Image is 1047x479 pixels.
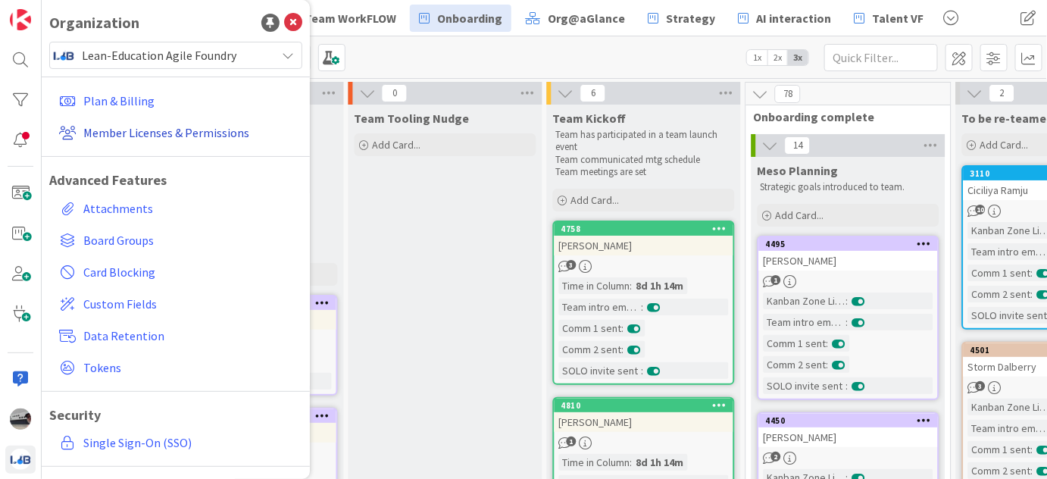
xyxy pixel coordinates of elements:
[622,320,624,337] span: :
[410,5,511,32] a: Onboarding
[559,341,622,358] div: Comm 2 sent
[278,9,396,27] span: New Team WorkFLOW
[548,9,625,27] span: Org@aGlance
[788,50,808,65] span: 3x
[10,449,31,470] img: avatar
[776,208,824,222] span: Add Card...
[1031,286,1033,302] span: :
[559,320,622,337] div: Comm 1 sent
[49,407,302,424] h1: Security
[630,454,633,471] span: :
[10,9,31,30] img: Visit kanbanzone.com
[846,314,849,330] span: :
[83,263,296,281] span: Card Blocking
[761,181,936,193] p: Strategic goals introduced to team.
[785,136,811,155] span: 14
[767,50,788,65] span: 2x
[571,193,620,207] span: Add Card...
[53,87,302,114] a: Plan & Billing
[83,295,296,313] span: Custom Fields
[559,299,642,315] div: Team intro email sent
[556,154,732,166] p: Team communicated mtg schedule
[559,277,630,294] div: Time in Column
[53,354,302,381] a: Tokens
[666,9,715,27] span: Strategy
[83,327,296,345] span: Data Retention
[630,277,633,294] span: :
[976,381,986,391] span: 3
[759,427,938,447] div: [PERSON_NAME]
[759,414,938,427] div: 4450
[827,335,829,352] span: :
[555,399,733,432] div: 4810[PERSON_NAME]
[642,299,644,315] span: :
[553,111,627,126] span: Team Kickoff
[83,358,296,377] span: Tokens
[759,414,938,447] div: 4450[PERSON_NAME]
[516,5,634,32] a: Org@aGlance
[764,377,846,394] div: SOLO invite sent
[555,236,733,255] div: [PERSON_NAME]
[766,415,938,426] div: 4450
[759,237,938,251] div: 4495
[556,166,732,178] p: Team meetings are set
[622,341,624,358] span: :
[53,322,302,349] a: Data Retention
[1031,462,1033,479] span: :
[82,45,268,66] span: Lean-Education Agile Foundry
[824,44,938,71] input: Quick Filter...
[764,314,846,330] div: Team intro email sent
[845,5,933,32] a: Talent VF
[567,260,577,270] span: 3
[382,84,408,102] span: 0
[555,399,733,412] div: 4810
[756,9,831,27] span: AI interaction
[846,377,849,394] span: :
[555,222,733,255] div: 4758[PERSON_NAME]
[976,205,986,214] span: 10
[556,129,732,154] p: Team has participated in a team launch event
[968,265,1031,281] div: Comm 1 sent
[989,84,1015,102] span: 2
[771,275,781,285] span: 1
[561,400,733,411] div: 4810
[53,45,74,66] img: avatar
[764,335,827,352] div: Comm 1 sent
[49,172,302,189] h1: Advanced Features
[827,356,829,373] span: :
[764,356,827,373] div: Comm 2 sent
[771,452,781,462] span: 2
[633,454,688,471] div: 8d 1h 14m
[766,239,938,249] div: 4495
[49,11,139,34] div: Organization
[968,462,1031,479] div: Comm 2 sent
[729,5,840,32] a: AI interaction
[10,409,31,430] img: jB
[759,251,938,271] div: [PERSON_NAME]
[846,293,849,309] span: :
[1031,265,1033,281] span: :
[53,258,302,286] a: Card Blocking
[355,111,470,126] span: Team Tooling Nudge
[758,163,839,178] span: Meso Planning
[980,138,1029,152] span: Add Card...
[872,9,924,27] span: Talent VF
[53,290,302,318] a: Custom Fields
[53,119,302,146] a: Member Licenses & Permissions
[968,286,1031,302] div: Comm 2 sent
[53,195,302,222] a: Attachments
[639,5,724,32] a: Strategy
[764,293,846,309] div: Kanban Zone Licensed
[559,362,642,379] div: SOLO invite sent
[83,231,296,249] span: Board Groups
[555,222,733,236] div: 4758
[580,84,606,102] span: 6
[251,5,405,32] a: New Team WorkFLOW
[968,441,1031,458] div: Comm 1 sent
[555,412,733,432] div: [PERSON_NAME]
[437,9,502,27] span: Onboarding
[53,429,302,456] a: Single Sign-On (SSO)
[561,224,733,234] div: 4758
[775,85,801,103] span: 78
[759,237,938,271] div: 4495[PERSON_NAME]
